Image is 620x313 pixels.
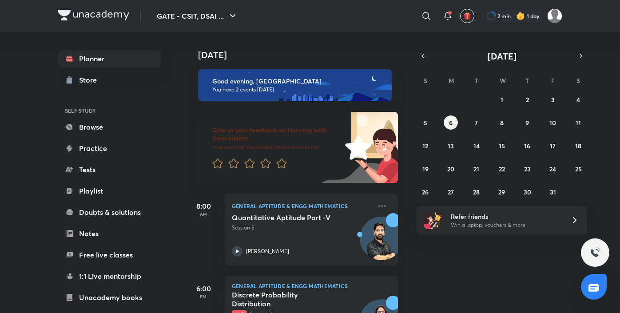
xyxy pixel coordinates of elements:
button: October 19, 2025 [418,162,433,176]
a: Planner [58,50,161,67]
abbr: October 27, 2025 [448,188,454,196]
a: Free live classes [58,246,161,264]
abbr: October 17, 2025 [550,142,556,150]
button: October 12, 2025 [418,139,433,153]
abbr: Sunday [424,76,427,85]
button: October 15, 2025 [495,139,509,153]
abbr: October 31, 2025 [550,188,556,196]
h5: 6:00 [186,283,221,294]
h5: 8:00 [186,201,221,211]
abbr: Monday [449,76,454,85]
button: October 10, 2025 [546,115,560,130]
h5: Discrete Probability Distribution [232,290,342,308]
h4: [DATE] [198,50,407,60]
p: Win a laptop, vouchers & more [451,221,560,229]
abbr: October 12, 2025 [422,142,428,150]
button: October 3, 2025 [546,92,560,107]
p: Session 5 [232,224,371,232]
button: October 21, 2025 [469,162,484,176]
h6: Refer friends [451,212,560,221]
button: October 14, 2025 [469,139,484,153]
h6: SELF STUDY [58,103,161,118]
a: Browse [58,118,161,136]
button: October 5, 2025 [418,115,433,130]
button: October 24, 2025 [546,162,560,176]
button: October 8, 2025 [495,115,509,130]
abbr: Friday [551,76,555,85]
abbr: October 18, 2025 [575,142,581,150]
abbr: October 7, 2025 [475,119,478,127]
abbr: October 20, 2025 [447,165,454,173]
button: October 20, 2025 [444,162,458,176]
button: October 27, 2025 [444,185,458,199]
button: October 4, 2025 [571,92,585,107]
p: [PERSON_NAME] [246,247,289,255]
div: Store [79,75,102,85]
button: October 17, 2025 [546,139,560,153]
abbr: Tuesday [475,76,478,85]
p: Your word will help make Unacademy better [212,144,342,151]
button: October 9, 2025 [520,115,534,130]
button: October 1, 2025 [495,92,509,107]
abbr: October 2, 2025 [526,95,529,104]
abbr: October 22, 2025 [499,165,505,173]
button: GATE - CSIT, DSAI ... [151,7,243,25]
a: Notes [58,225,161,242]
abbr: October 29, 2025 [498,188,505,196]
button: avatar [460,9,474,23]
abbr: Thursday [525,76,529,85]
abbr: October 15, 2025 [499,142,505,150]
button: October 16, 2025 [520,139,534,153]
img: avatar [463,12,471,20]
h6: Good evening, [GEOGRAPHIC_DATA] [212,77,384,85]
img: ttu [590,247,600,258]
abbr: October 9, 2025 [525,119,529,127]
abbr: October 26, 2025 [422,188,429,196]
button: October 6, 2025 [444,115,458,130]
button: October 18, 2025 [571,139,585,153]
p: You have 2 events [DATE] [212,86,384,93]
abbr: October 1, 2025 [501,95,503,104]
a: Doubts & solutions [58,203,161,221]
abbr: October 28, 2025 [473,188,480,196]
a: Tests [58,161,161,178]
abbr: Saturday [576,76,580,85]
abbr: October 8, 2025 [500,119,504,127]
abbr: October 3, 2025 [551,95,555,104]
p: General Aptitude & Engg Mathematics [232,201,371,211]
p: General Aptitude & Engg Mathematics [232,283,391,289]
img: referral [424,211,441,229]
img: streak [516,12,525,20]
abbr: October 25, 2025 [575,165,582,173]
abbr: October 10, 2025 [549,119,556,127]
img: feedback_image [315,112,398,183]
abbr: Wednesday [500,76,506,85]
img: Company Logo [58,10,129,20]
a: Store [58,71,161,89]
img: Varsha Sharma [547,8,562,24]
abbr: October 4, 2025 [576,95,580,104]
img: evening [198,69,392,101]
h5: Quantitative Aptitude Part -V [232,213,342,222]
button: October 31, 2025 [546,185,560,199]
p: PM [186,294,221,299]
abbr: October 16, 2025 [524,142,530,150]
button: October 28, 2025 [469,185,484,199]
abbr: October 6, 2025 [449,119,453,127]
img: Avatar [360,222,403,264]
h6: Give us your feedback on learning with Unacademy [212,126,342,142]
a: Practice [58,139,161,157]
button: October 7, 2025 [469,115,484,130]
abbr: October 11, 2025 [576,119,581,127]
button: October 2, 2025 [520,92,534,107]
abbr: October 14, 2025 [473,142,480,150]
abbr: October 24, 2025 [549,165,556,173]
button: [DATE] [429,50,575,62]
abbr: October 13, 2025 [448,142,454,150]
a: Playlist [58,182,161,200]
abbr: October 23, 2025 [524,165,531,173]
a: Unacademy books [58,289,161,306]
a: 1:1 Live mentorship [58,267,161,285]
span: [DATE] [488,50,517,62]
abbr: October 21, 2025 [473,165,479,173]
